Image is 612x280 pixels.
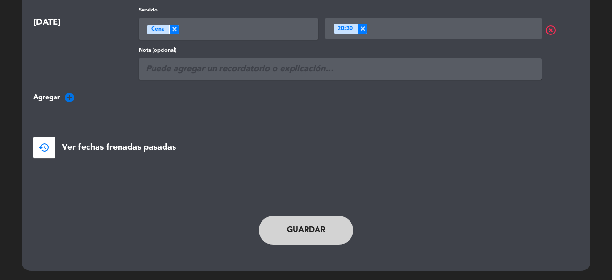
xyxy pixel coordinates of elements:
[151,25,164,34] span: Cena
[259,216,353,245] button: Guardar
[62,141,176,155] span: Ver fechas frenadas pasadas
[545,24,582,36] span: highlight_off
[358,24,367,34] span: ×
[139,46,542,55] label: Nota (opcional)
[169,25,179,34] span: ×
[38,142,50,153] span: restore
[33,92,60,103] span: Agregar
[33,18,60,27] span: [DATE]
[338,24,353,34] span: 20:30
[139,6,318,15] label: Servicio
[33,137,55,158] button: restore
[139,58,542,80] input: Puede agregar un recordatorio o explicación…
[64,92,75,103] i: add_circle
